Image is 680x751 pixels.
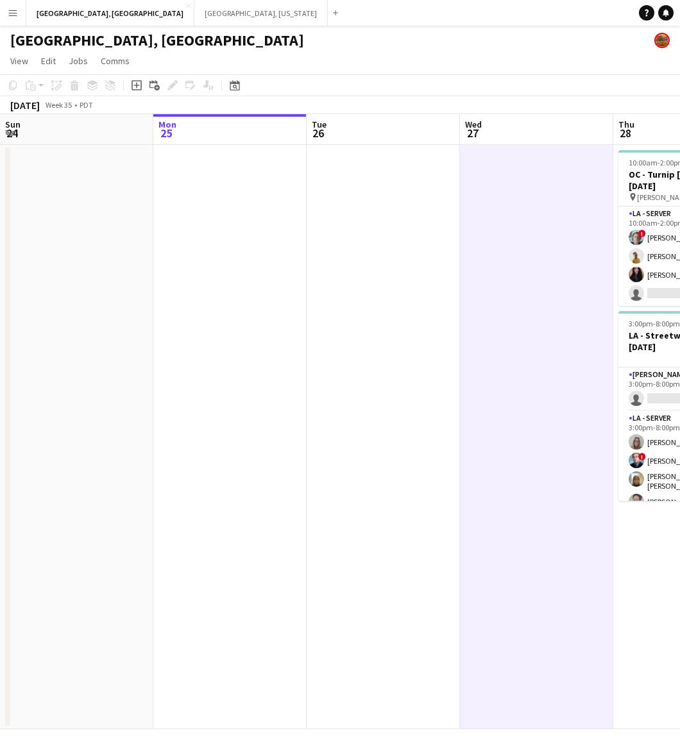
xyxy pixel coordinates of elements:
span: Tue [312,119,327,130]
h1: [GEOGRAPHIC_DATA], [GEOGRAPHIC_DATA] [10,31,304,50]
span: 25 [157,126,176,140]
span: Jobs [69,55,88,67]
span: Mon [158,119,176,130]
div: [DATE] [10,99,40,112]
span: ! [638,230,646,237]
button: [GEOGRAPHIC_DATA], [GEOGRAPHIC_DATA] [26,1,194,26]
a: Comms [96,53,135,69]
span: View [10,55,28,67]
div: PDT [80,100,93,110]
span: Thu [618,119,634,130]
span: Edit [41,55,56,67]
a: Edit [36,53,61,69]
button: [GEOGRAPHIC_DATA], [US_STATE] [194,1,328,26]
a: Jobs [64,53,93,69]
span: Wed [465,119,482,130]
span: Sun [5,119,21,130]
app-user-avatar: Rollin Hero [654,33,670,48]
a: View [5,53,33,69]
span: 24 [3,126,21,140]
span: 26 [310,126,327,140]
span: Comms [101,55,130,67]
span: 28 [616,126,634,140]
span: 27 [463,126,482,140]
span: ! [638,453,646,460]
span: Week 35 [42,100,74,110]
